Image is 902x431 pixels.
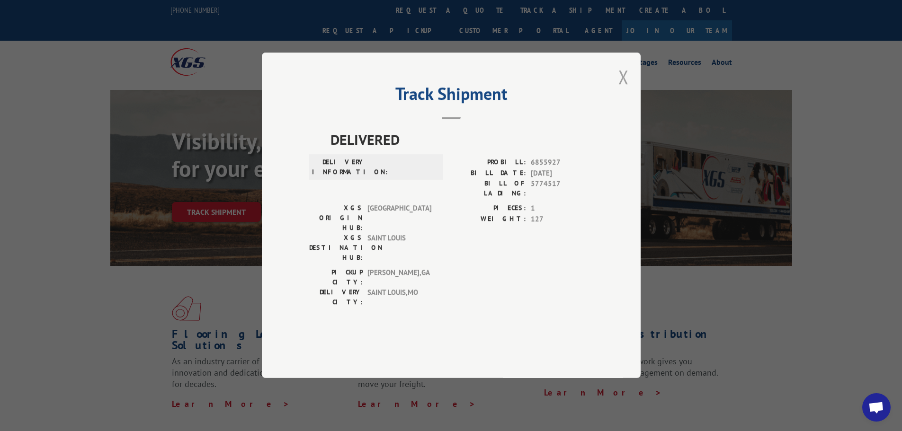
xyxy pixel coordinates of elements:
label: DELIVERY CITY: [309,288,363,308]
span: 5774517 [531,179,593,199]
span: SAINT LOUIS [367,233,431,263]
label: PROBILL: [451,158,526,168]
label: PIECES: [451,203,526,214]
label: PICKUP CITY: [309,268,363,288]
span: DELIVERED [330,129,593,150]
label: XGS ORIGIN HUB: [309,203,363,233]
span: 127 [531,214,593,225]
label: BILL DATE: [451,168,526,179]
label: XGS DESTINATION HUB: [309,233,363,263]
span: 1 [531,203,593,214]
span: 6855927 [531,158,593,168]
label: BILL OF LADING: [451,179,526,199]
span: [GEOGRAPHIC_DATA] [367,203,431,233]
span: [PERSON_NAME] , GA [367,268,431,288]
a: Open chat [862,393,891,422]
span: [DATE] [531,168,593,179]
label: DELIVERY INFORMATION: [312,158,366,177]
span: SAINT LOUIS , MO [367,288,431,308]
label: WEIGHT: [451,214,526,225]
h2: Track Shipment [309,87,593,105]
button: Close modal [618,64,629,89]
